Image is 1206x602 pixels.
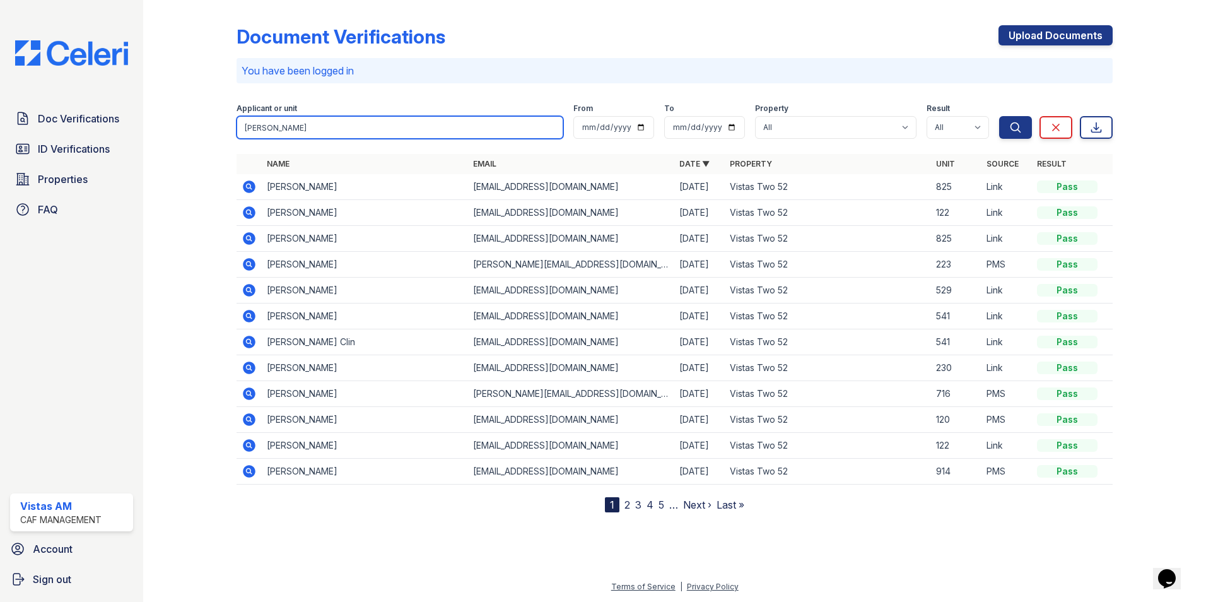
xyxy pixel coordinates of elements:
td: Vistas Two 52 [725,381,931,407]
div: Pass [1037,232,1098,245]
div: Pass [1037,413,1098,426]
td: Vistas Two 52 [725,278,931,304]
a: Name [267,159,290,168]
div: | [680,582,682,591]
iframe: chat widget [1153,552,1193,589]
a: 3 [635,499,641,511]
div: Vistas AM [20,499,102,514]
label: From [573,103,593,114]
td: [EMAIL_ADDRESS][DOMAIN_NAME] [468,329,674,355]
td: 825 [931,174,981,200]
td: PMS [981,459,1032,485]
div: CAF Management [20,514,102,526]
td: [DATE] [674,200,725,226]
span: Account [33,541,73,557]
td: Vistas Two 52 [725,407,931,433]
td: [DATE] [674,226,725,252]
td: 529 [931,278,981,304]
td: [PERSON_NAME] [262,407,468,433]
a: 2 [624,499,630,511]
td: [PERSON_NAME] [262,252,468,278]
div: Pass [1037,180,1098,193]
div: Document Verifications [237,25,445,48]
span: … [669,497,678,512]
td: [PERSON_NAME] [262,381,468,407]
div: Pass [1037,310,1098,322]
td: [DATE] [674,459,725,485]
td: [EMAIL_ADDRESS][DOMAIN_NAME] [468,278,674,304]
td: 120 [931,407,981,433]
td: [EMAIL_ADDRESS][DOMAIN_NAME] [468,226,674,252]
td: [PERSON_NAME] Clin [262,329,468,355]
td: [EMAIL_ADDRESS][DOMAIN_NAME] [468,174,674,200]
span: Doc Verifications [38,111,119,126]
td: Link [981,174,1032,200]
td: [DATE] [674,252,725,278]
td: [PERSON_NAME] [262,459,468,485]
label: Property [755,103,788,114]
button: Sign out [5,567,138,592]
td: [DATE] [674,278,725,304]
td: 122 [931,200,981,226]
div: Pass [1037,465,1098,478]
div: 1 [605,497,619,512]
a: Unit [936,159,955,168]
td: [DATE] [674,355,725,381]
span: FAQ [38,202,58,217]
td: PMS [981,381,1032,407]
a: Last » [717,499,744,511]
a: Upload Documents [998,25,1113,45]
a: Doc Verifications [10,106,133,131]
td: Vistas Two 52 [725,304,931,329]
td: [PERSON_NAME] [262,200,468,226]
td: 914 [931,459,981,485]
td: [PERSON_NAME] [262,226,468,252]
td: [DATE] [674,381,725,407]
td: [PERSON_NAME] [262,174,468,200]
a: Properties [10,167,133,192]
td: Link [981,355,1032,381]
td: Vistas Two 52 [725,355,931,381]
span: Sign out [33,572,71,587]
p: You have been logged in [242,63,1108,78]
a: Account [5,536,138,562]
a: 5 [659,499,664,511]
label: To [664,103,674,114]
td: Link [981,304,1032,329]
a: Result [1037,159,1067,168]
label: Result [927,103,950,114]
td: [EMAIL_ADDRESS][DOMAIN_NAME] [468,304,674,329]
td: [DATE] [674,174,725,200]
td: 122 [931,433,981,459]
td: [PERSON_NAME][EMAIL_ADDRESS][DOMAIN_NAME] [468,381,674,407]
span: Properties [38,172,88,187]
td: Link [981,278,1032,304]
a: Terms of Service [611,582,676,591]
td: [DATE] [674,433,725,459]
a: ID Verifications [10,136,133,162]
label: Applicant or unit [237,103,297,114]
a: FAQ [10,197,133,222]
td: 825 [931,226,981,252]
td: PMS [981,252,1032,278]
td: [EMAIL_ADDRESS][DOMAIN_NAME] [468,459,674,485]
div: Pass [1037,258,1098,271]
td: Vistas Two 52 [725,200,931,226]
td: Link [981,226,1032,252]
a: Date ▼ [679,159,710,168]
td: 230 [931,355,981,381]
div: Pass [1037,336,1098,348]
td: PMS [981,407,1032,433]
a: Source [986,159,1019,168]
div: Pass [1037,362,1098,374]
td: [DATE] [674,304,725,329]
input: Search by name, email, or unit number [237,116,563,139]
div: Pass [1037,439,1098,452]
div: Pass [1037,387,1098,400]
td: Link [981,329,1032,355]
td: Vistas Two 52 [725,459,931,485]
td: [PERSON_NAME] [262,355,468,381]
td: [PERSON_NAME] [262,278,468,304]
td: Vistas Two 52 [725,226,931,252]
td: 541 [931,329,981,355]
